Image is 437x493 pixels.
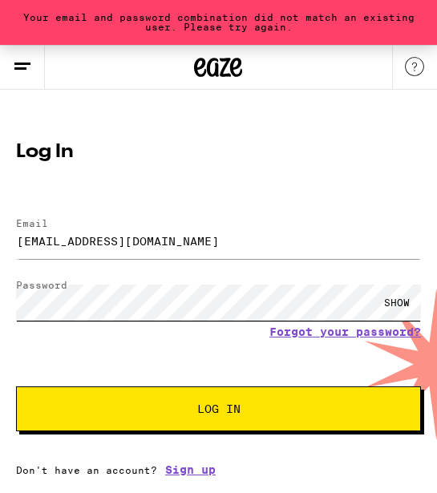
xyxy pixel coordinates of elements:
[165,463,216,476] a: Sign up
[16,463,421,476] div: Don't have an account?
[10,11,115,24] span: Hi. Need any help?
[16,280,67,290] label: Password
[16,218,48,228] label: Email
[197,403,241,414] span: Log In
[16,386,421,431] button: Log In
[269,325,421,338] a: Forgot your password?
[16,223,421,259] input: Email
[16,143,421,162] h1: Log In
[373,285,421,321] div: SHOW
